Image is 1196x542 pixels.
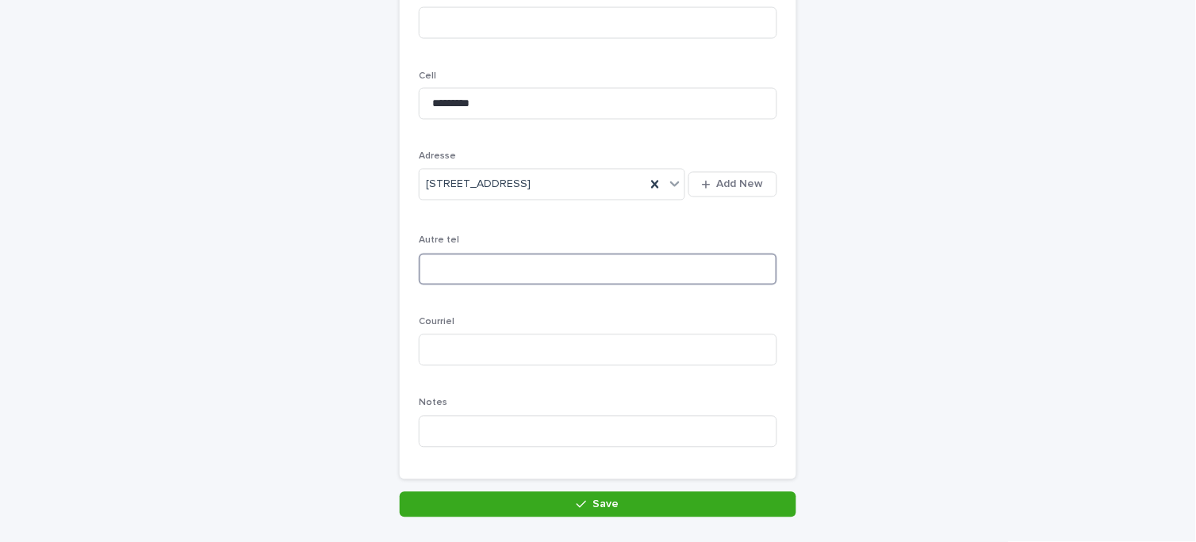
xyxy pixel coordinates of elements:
span: Autre tel [419,236,459,246]
span: Notes [419,399,447,408]
button: Save [400,492,796,517]
button: Add New [688,172,777,197]
span: Save [593,499,619,510]
span: Adresse [419,152,456,162]
span: Cell [419,71,436,81]
span: Courriel [419,318,454,327]
span: [STREET_ADDRESS] [426,177,531,193]
span: Add New [717,179,764,190]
